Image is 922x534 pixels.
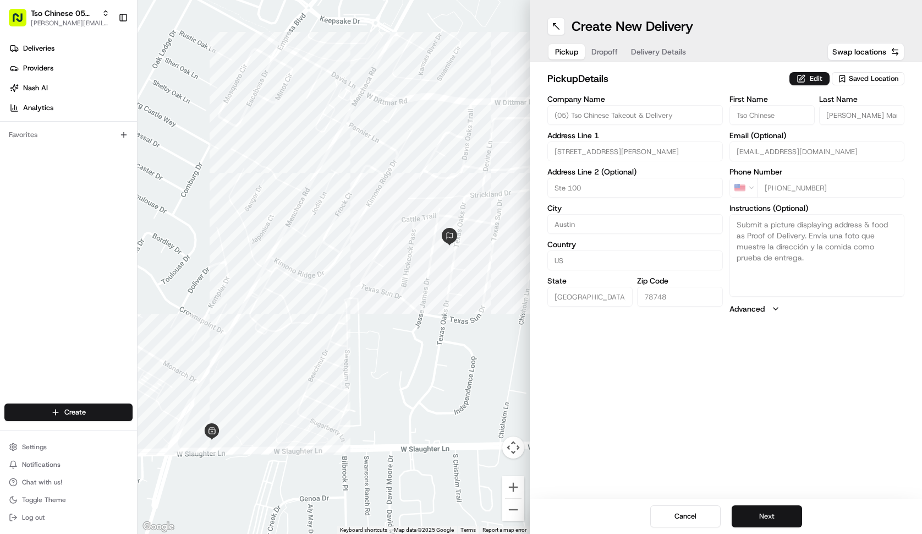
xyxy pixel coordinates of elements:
[7,155,89,175] a: 📗Knowledge Base
[729,204,905,212] label: Instructions (Optional)
[832,71,904,86] button: Saved Location
[547,71,783,86] h2: pickup Details
[140,520,177,534] img: Google
[23,43,54,53] span: Deliveries
[547,95,723,103] label: Company Name
[394,527,454,533] span: Map data ©2025 Google
[4,492,133,508] button: Toggle Theme
[104,160,177,171] span: API Documentation
[547,277,633,285] label: State
[637,287,722,307] input: Enter zip code
[4,439,133,455] button: Settings
[729,168,905,176] label: Phone Number
[547,132,723,139] label: Address Line 1
[729,214,905,297] textarea: Submit a picture displaying address & food as Proof of Delivery. Envía una foto que muestre la di...
[4,510,133,525] button: Log out
[729,303,765,314] label: Advanced
[22,478,62,487] span: Chat with us!
[340,526,387,534] button: Keyboard shortcuts
[572,18,693,35] h1: Create New Delivery
[4,4,114,31] button: Tso Chinese 05 [PERSON_NAME][PERSON_NAME][EMAIL_ADDRESS][DOMAIN_NAME]
[187,108,200,122] button: Start new chat
[11,105,31,125] img: 1736555255976-a54dd68f-1ca7-489b-9aae-adbdc363a1c4
[502,499,524,521] button: Zoom out
[547,168,723,176] label: Address Line 2 (Optional)
[4,79,137,97] a: Nash AI
[140,520,177,534] a: Open this area in Google Maps (opens a new window)
[22,495,66,504] span: Toggle Theme
[109,187,133,195] span: Pylon
[547,141,723,161] input: Enter address
[729,141,905,161] input: Enter email address
[547,287,633,307] input: Enter state
[23,103,53,113] span: Analytics
[78,186,133,195] a: Powered byPylon
[729,303,905,314] button: Advanced
[650,505,721,527] button: Cancel
[819,105,904,125] input: Enter last name
[31,19,109,28] button: [PERSON_NAME][EMAIL_ADDRESS][DOMAIN_NAME]
[789,72,830,85] button: Edit
[758,178,905,198] input: Enter phone number
[502,476,524,498] button: Zoom in
[64,407,86,417] span: Create
[4,457,133,472] button: Notifications
[460,527,476,533] a: Terms (opens in new tab)
[827,43,904,61] button: Swap locations
[729,95,815,103] label: First Name
[547,178,723,198] input: Apartment, suite, unit, etc.
[31,8,97,19] button: Tso Chinese 05 [PERSON_NAME]
[4,126,133,144] div: Favorites
[22,443,47,451] span: Settings
[547,105,723,125] input: Enter company name
[4,99,137,117] a: Analytics
[591,46,618,57] span: Dropoff
[631,46,686,57] span: Delivery Details
[22,460,61,469] span: Notifications
[547,250,723,270] input: Enter country
[832,46,886,57] span: Swap locations
[4,59,137,77] a: Providers
[23,83,48,93] span: Nash AI
[849,74,898,84] span: Saved Location
[89,155,181,175] a: 💻API Documentation
[547,204,723,212] label: City
[547,214,723,234] input: Enter city
[732,505,802,527] button: Next
[555,46,578,57] span: Pickup
[23,63,53,73] span: Providers
[29,71,182,83] input: Clear
[637,277,722,285] label: Zip Code
[4,475,133,490] button: Chat with us!
[729,105,815,125] input: Enter first name
[22,513,45,522] span: Log out
[22,160,84,171] span: Knowledge Base
[729,132,905,139] label: Email (Optional)
[819,95,904,103] label: Last Name
[4,404,133,421] button: Create
[482,527,526,533] a: Report a map error
[37,116,139,125] div: We're available if you need us!
[547,241,723,248] label: Country
[11,11,33,33] img: Nash
[502,437,524,459] button: Map camera controls
[93,161,102,170] div: 💻
[37,105,180,116] div: Start new chat
[11,44,200,62] p: Welcome 👋
[11,161,20,170] div: 📗
[4,40,137,57] a: Deliveries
